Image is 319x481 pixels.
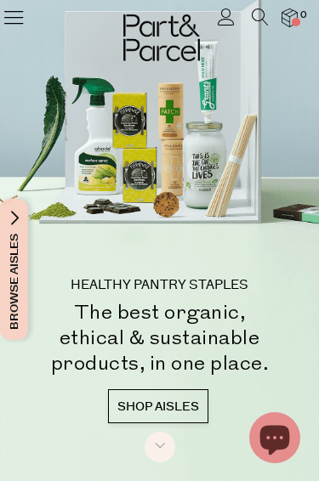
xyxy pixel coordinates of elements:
img: Part&Parcel [123,14,200,61]
inbox-online-store-chat: Shopify online store chat [244,412,305,467]
h2: The best organic, ethical & sustainable products, in one place. [51,300,269,385]
p: HEALTHY PANTRY STAPLES [26,279,293,291]
span: 0 [296,8,311,23]
a: SHOP AISLES [108,389,208,423]
span: Browse Aisles [5,199,24,340]
a: 0 [282,8,298,26]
